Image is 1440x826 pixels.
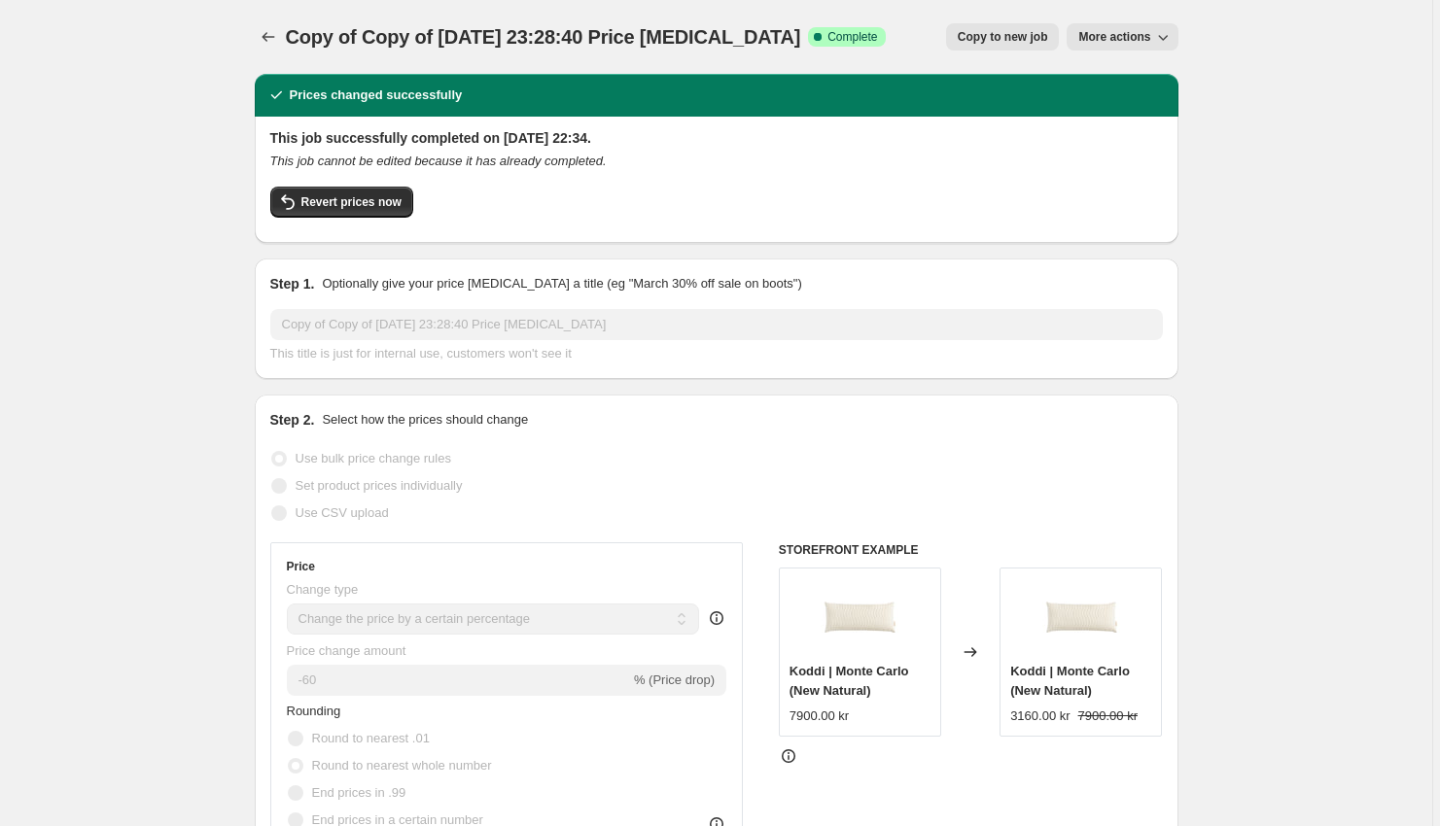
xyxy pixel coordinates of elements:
button: Copy to new job [946,23,1060,51]
span: Round to nearest whole number [312,758,492,773]
span: Use CSV upload [296,505,389,520]
h2: Step 1. [270,274,315,293]
button: More actions [1067,23,1177,51]
span: Koddi | Monte Carlo (New Natural) [1010,664,1130,698]
span: Copy of Copy of [DATE] 23:28:40 Price [MEDICAL_DATA] [286,26,801,48]
h2: Step 2. [270,410,315,430]
i: This job cannot be edited because it has already completed. [270,154,607,168]
span: Use bulk price change rules [296,451,451,465]
span: % (Price drop) [634,672,715,687]
span: End prices in .99 [312,785,406,800]
button: Price change jobs [255,23,282,51]
span: Rounding [287,704,341,718]
h3: Price [287,559,315,574]
input: 30% off holiday sale [270,309,1163,340]
img: product-476471_80x.jpg [821,578,898,656]
input: -15 [287,665,630,696]
img: product-476471_80x.jpg [1042,578,1120,656]
h2: This job successfully completed on [DATE] 22:34. [270,128,1163,148]
p: Optionally give your price [MEDICAL_DATA] a title (eg "March 30% off sale on boots") [322,274,801,293]
span: Complete [827,29,877,45]
h6: STOREFRONT EXAMPLE [779,542,1163,558]
span: Copy to new job [958,29,1048,45]
div: 3160.00 kr [1010,706,1070,726]
span: This title is just for internal use, customers won't see it [270,346,572,361]
button: Revert prices now [270,187,413,218]
strike: 7900.00 kr [1078,706,1138,726]
span: Price change amount [287,643,406,658]
span: Set product prices individually [296,478,463,493]
h2: Prices changed successfully [290,86,463,105]
span: Change type [287,582,359,597]
span: More actions [1078,29,1150,45]
p: Select how the prices should change [322,410,528,430]
span: Koddi | Monte Carlo (New Natural) [790,664,909,698]
div: 7900.00 kr [790,706,849,726]
span: Revert prices now [301,194,402,210]
div: help [707,608,726,628]
span: Round to nearest .01 [312,731,430,745]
